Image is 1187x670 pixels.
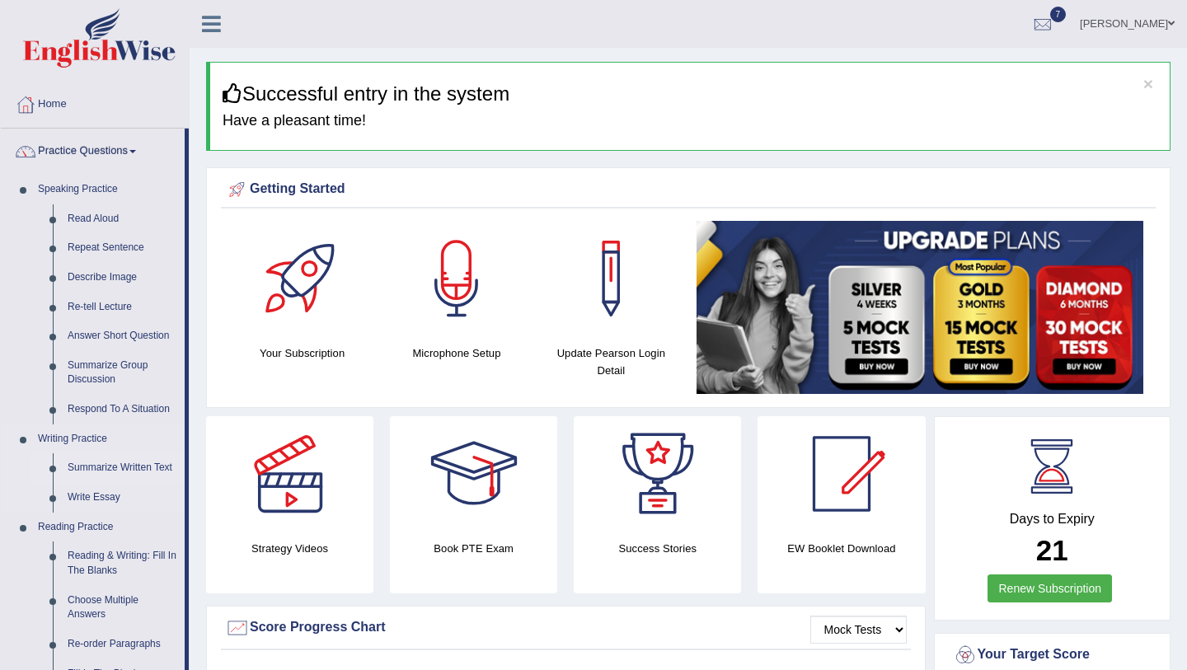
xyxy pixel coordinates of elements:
[223,113,1157,129] h4: Have a pleasant time!
[225,616,907,640] div: Score Progress Chart
[60,321,185,351] a: Answer Short Question
[225,177,1152,202] div: Getting Started
[390,540,557,557] h4: Book PTE Exam
[1,129,185,170] a: Practice Questions
[60,483,185,513] a: Write Essay
[30,175,185,204] a: Speaking Practice
[30,424,185,454] a: Writing Practice
[233,344,371,362] h4: Your Subscription
[60,453,185,483] a: Summarize Written Text
[206,540,373,557] h4: Strategy Videos
[60,233,185,263] a: Repeat Sentence
[223,83,1157,105] h3: Successful entry in the system
[1143,75,1153,92] button: ×
[60,351,185,395] a: Summarize Group Discussion
[574,540,741,557] h4: Success Stories
[1,82,189,123] a: Home
[60,204,185,234] a: Read Aloud
[60,586,185,630] a: Choose Multiple Answers
[953,643,1152,668] div: Your Target Score
[697,221,1143,394] img: small5.jpg
[988,574,1112,602] a: Renew Subscription
[60,541,185,585] a: Reading & Writing: Fill In The Blanks
[953,512,1152,527] h4: Days to Expiry
[60,630,185,659] a: Re-order Paragraphs
[60,293,185,322] a: Re-tell Lecture
[60,263,185,293] a: Describe Image
[758,540,925,557] h4: EW Booklet Download
[1050,7,1067,22] span: 7
[60,395,185,424] a: Respond To A Situation
[387,344,525,362] h4: Microphone Setup
[542,344,680,379] h4: Update Pearson Login Detail
[1036,534,1068,566] b: 21
[30,513,185,542] a: Reading Practice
